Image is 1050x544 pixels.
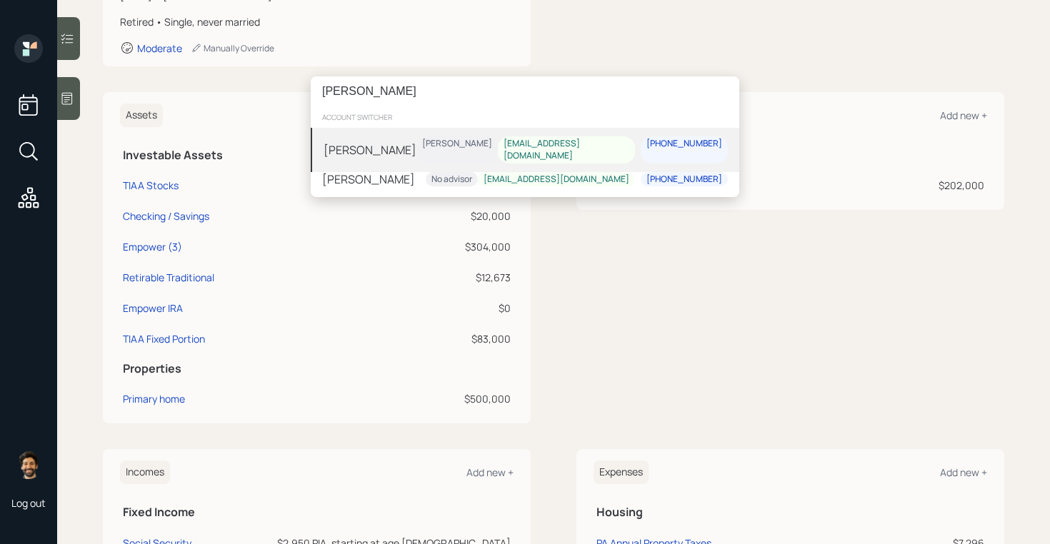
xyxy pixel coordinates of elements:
[646,138,722,150] div: [PHONE_NUMBER]
[311,106,739,128] div: account switcher
[431,173,472,185] div: No advisor
[646,173,722,185] div: [PHONE_NUMBER]
[324,141,416,158] div: [PERSON_NAME]
[504,138,629,162] div: [EMAIL_ADDRESS][DOMAIN_NAME]
[484,173,629,185] div: [EMAIL_ADDRESS][DOMAIN_NAME]
[422,138,492,150] div: [PERSON_NAME]
[322,171,415,188] div: [PERSON_NAME]
[311,76,739,106] input: Type a command or search…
